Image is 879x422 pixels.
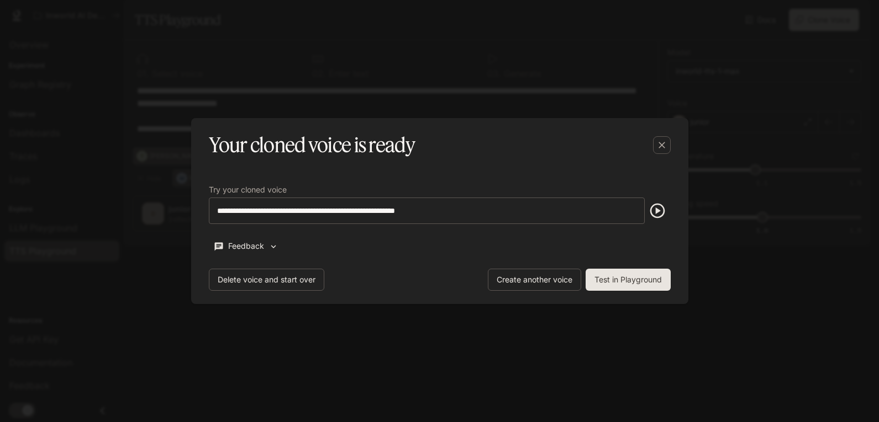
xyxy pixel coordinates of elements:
[209,237,284,255] button: Feedback
[209,186,287,194] p: Try your cloned voice
[209,131,415,159] h5: Your cloned voice is ready
[488,269,581,291] button: Create another voice
[586,269,671,291] button: Test in Playground
[209,269,324,291] button: Delete voice and start over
